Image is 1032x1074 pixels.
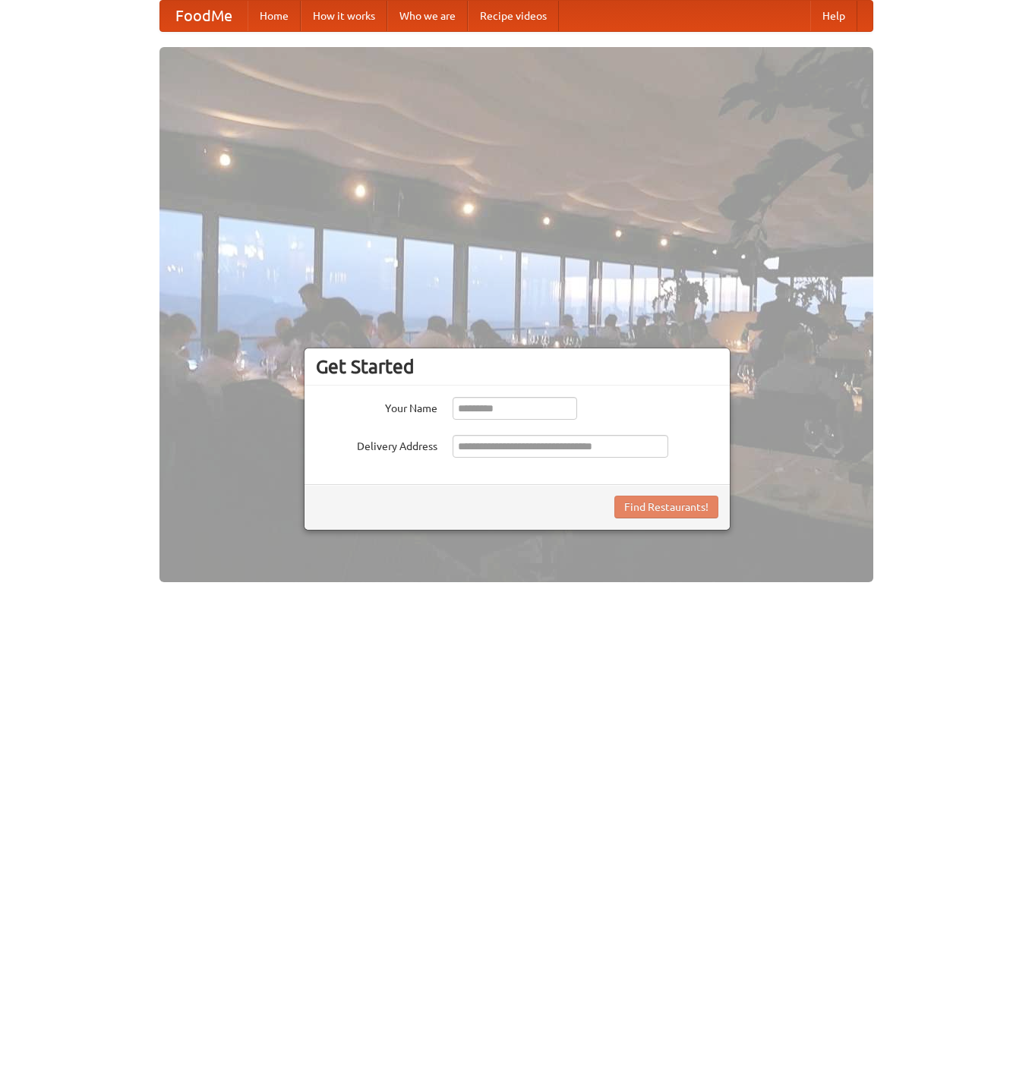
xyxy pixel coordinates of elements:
[387,1,468,31] a: Who we are
[614,496,718,518] button: Find Restaurants!
[810,1,857,31] a: Help
[316,435,437,454] label: Delivery Address
[468,1,559,31] a: Recipe videos
[316,397,437,416] label: Your Name
[160,1,248,31] a: FoodMe
[316,355,718,378] h3: Get Started
[248,1,301,31] a: Home
[301,1,387,31] a: How it works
